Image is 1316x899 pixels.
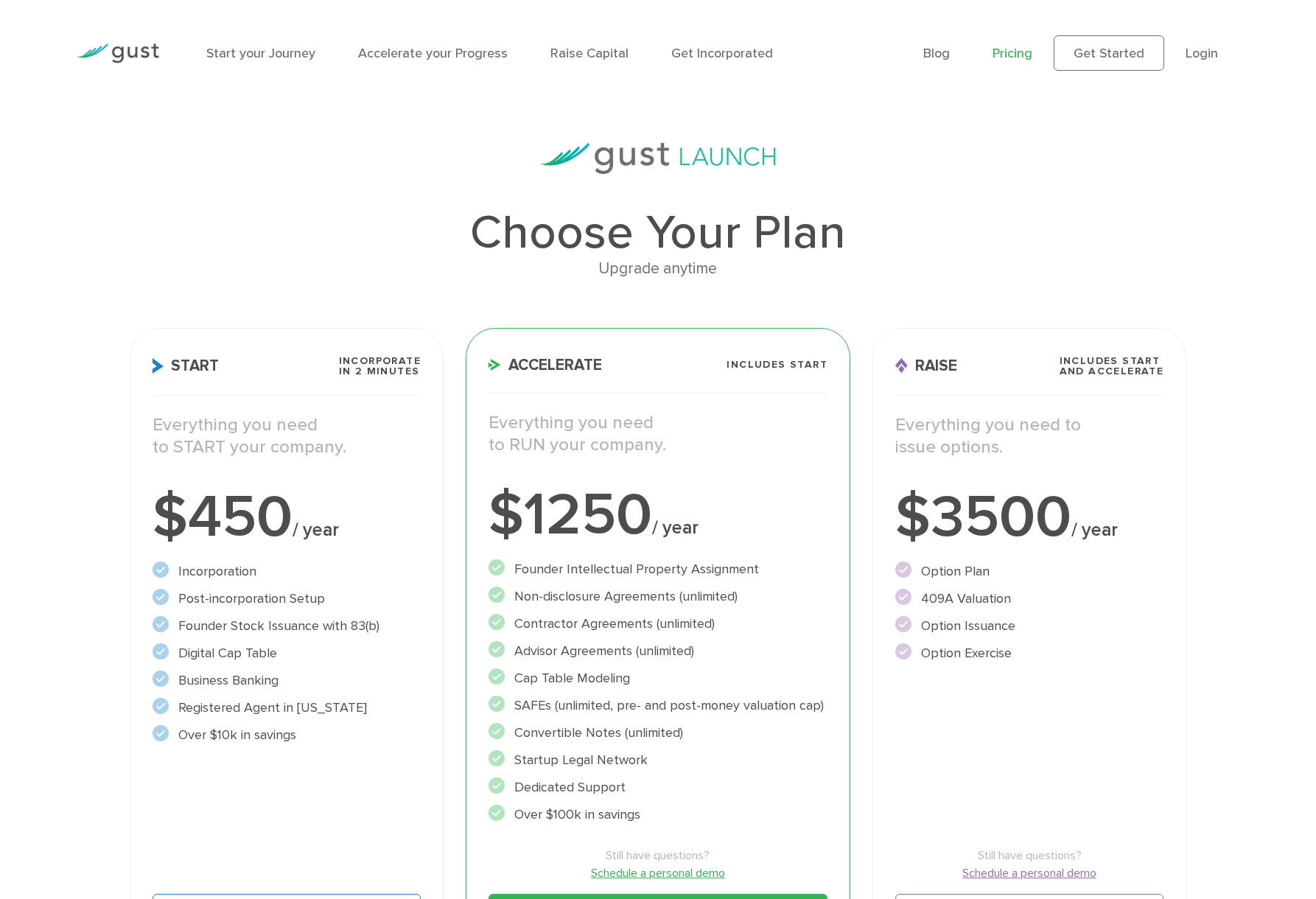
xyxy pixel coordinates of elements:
[489,587,827,606] li: Non-disclosure Agreements (unlimited)
[130,256,1187,281] div: Upgrade anytime
[671,46,773,61] a: Get Incorporated
[153,358,219,374] span: Start
[153,358,164,374] img: Start Icon X2
[1054,35,1164,71] a: Get Started
[489,805,827,825] li: Over $100k in savings
[489,559,827,579] li: Founder Intellectual Property Assignment
[153,671,421,690] li: Business Banking
[895,616,1163,636] li: Option Issuance
[727,360,827,370] span: Includes START
[489,486,827,545] div: $1250
[1060,356,1164,377] span: Includes START and ACCELERATE
[339,356,421,377] span: Incorporate in 2 Minutes
[489,357,602,373] span: Accelerate
[1071,519,1118,541] span: / year
[358,46,508,61] a: Accelerate your Progress
[153,488,421,547] div: $450
[489,750,827,770] li: Startup Legal Network
[489,847,827,864] span: Still have questions?
[153,698,421,718] li: Registered Agent in [US_STATE]
[153,616,421,636] li: Founder Stock Issuance with 83(b)
[895,358,957,374] span: Raise
[489,614,827,634] li: Contractor Agreements (unlimited)
[153,562,421,581] li: Incorporation
[540,143,776,174] img: gust-launch-logos.svg
[489,668,827,688] li: Cap Table Modeling
[895,414,1163,458] p: Everything you need to issue options.
[206,46,315,61] a: Start your Journey
[153,589,421,609] li: Post-incorporation Setup
[293,519,339,541] span: / year
[130,209,1187,256] h1: Choose Your Plan
[153,725,421,745] li: Over $10k in savings
[895,488,1163,547] div: $3500
[652,517,699,539] span: / year
[77,43,159,63] img: Gust Logo
[489,777,827,797] li: Dedicated Support
[895,358,908,374] img: Raise Icon
[895,643,1163,663] li: Option Exercise
[153,643,421,663] li: Digital Cap Table
[489,359,501,371] img: Accelerate Icon
[153,414,421,458] p: Everything you need to START your company.
[895,847,1163,864] span: Still have questions?
[550,46,629,61] a: Raise Capital
[895,589,1163,609] li: 409A Valuation
[489,641,827,661] li: Advisor Agreements (unlimited)
[895,562,1163,581] li: Option Plan
[489,412,827,456] p: Everything you need to RUN your company.
[923,46,950,61] a: Blog
[489,723,827,743] li: Convertible Notes (unlimited)
[489,864,827,882] a: Schedule a personal demo
[1186,46,1218,61] a: Login
[993,46,1032,61] a: Pricing
[895,864,1163,882] a: Schedule a personal demo
[489,696,827,716] li: SAFEs (unlimited, pre- and post-money valuation cap)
